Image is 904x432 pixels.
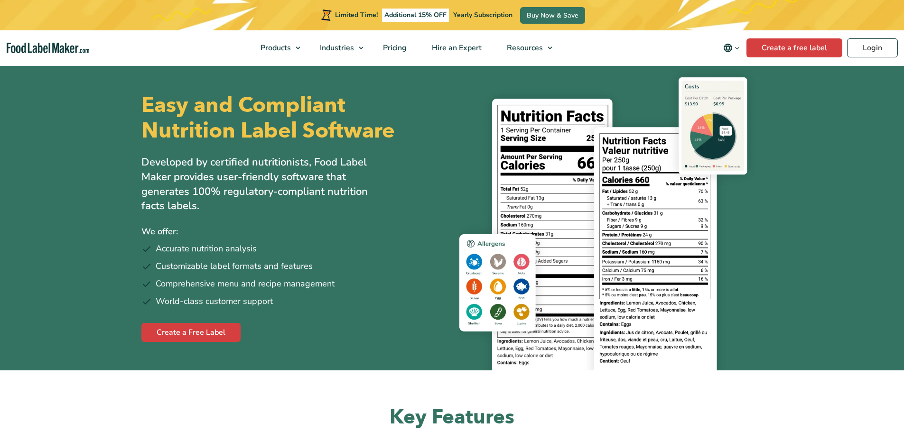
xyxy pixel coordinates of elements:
[335,10,378,19] span: Limited Time!
[847,38,898,57] a: Login
[141,92,444,144] h1: Easy and Compliant Nutrition Label Software
[380,43,408,53] span: Pricing
[7,43,89,54] a: Food Label Maker homepage
[156,295,273,308] span: World-class customer support
[156,260,313,273] span: Customizable label formats and features
[317,43,355,53] span: Industries
[429,43,483,53] span: Hire an Expert
[141,404,763,431] h2: Key Features
[308,30,368,65] a: Industries
[141,225,445,239] p: We offer:
[504,43,544,53] span: Resources
[156,277,335,290] span: Comprehensive menu and recipe management
[248,30,305,65] a: Products
[717,38,746,57] button: Change language
[258,43,292,53] span: Products
[371,30,417,65] a: Pricing
[141,323,241,342] a: Create a Free Label
[382,9,449,22] span: Additional 15% OFF
[453,10,513,19] span: Yearly Subscription
[746,38,842,57] a: Create a free label
[419,30,492,65] a: Hire an Expert
[156,242,257,255] span: Accurate nutrition analysis
[494,30,557,65] a: Resources
[141,155,388,213] p: Developed by certified nutritionists, Food Label Maker provides user-friendly software that gener...
[520,7,585,24] a: Buy Now & Save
